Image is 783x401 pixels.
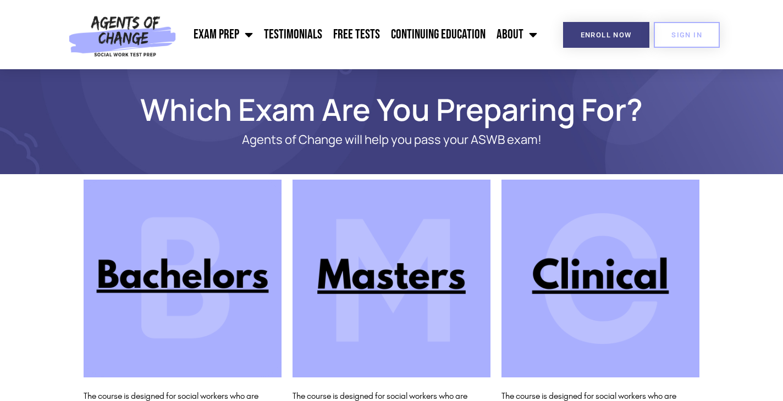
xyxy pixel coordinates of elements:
[188,21,258,48] a: Exam Prep
[122,133,661,147] p: Agents of Change will help you pass your ASWB exam!
[181,21,543,48] nav: Menu
[328,21,385,48] a: Free Tests
[671,31,702,38] span: SIGN IN
[581,31,632,38] span: Enroll Now
[563,22,649,48] a: Enroll Now
[385,21,491,48] a: Continuing Education
[258,21,328,48] a: Testimonials
[78,97,705,122] h1: Which Exam Are You Preparing For?
[654,22,720,48] a: SIGN IN
[491,21,543,48] a: About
